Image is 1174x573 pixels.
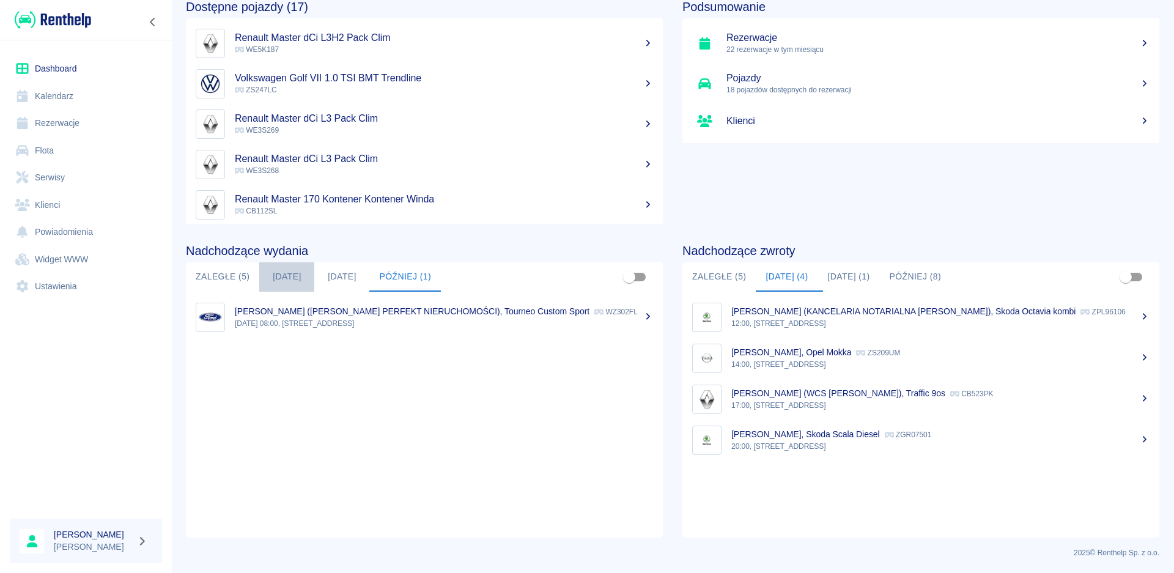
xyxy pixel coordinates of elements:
[695,388,718,411] img: Image
[682,243,1159,258] h4: Nadchodzące zwroty
[682,104,1159,138] a: Klienci
[10,137,162,165] a: Flota
[235,207,277,215] span: CB112SL
[10,10,91,30] a: Renthelp logo
[10,246,162,273] a: Widget WWW
[235,126,279,135] span: WE3S269
[726,72,1150,84] h5: Pojazdy
[726,84,1150,95] p: 18 pojazdów dostępnych do rezerwacji
[235,32,653,44] h5: Renault Master dCi L3H2 Pack Clim
[756,262,818,292] button: [DATE] (4)
[594,308,638,316] p: WZ302FL
[682,379,1159,420] a: Image[PERSON_NAME] (WCS [PERSON_NAME]), Traffic 9os CB523PK17:00, [STREET_ADDRESS]
[682,262,756,292] button: Zaległe (5)
[10,109,162,137] a: Rezerwacje
[314,262,369,292] button: [DATE]
[186,144,663,185] a: ImageRenault Master dCi L3 Pack Clim WE3S268
[726,115,1150,127] h5: Klienci
[731,318,1150,329] p: 12:00, [STREET_ADDRESS]
[186,64,663,104] a: ImageVolkswagen Golf VII 1.0 TSI BMT Trendline ZS247LC
[682,338,1159,379] a: Image[PERSON_NAME], Opel Mokka ZS209UM14:00, [STREET_ADDRESS]
[731,359,1150,370] p: 14:00, [STREET_ADDRESS]
[10,55,162,83] a: Dashboard
[731,388,945,398] p: [PERSON_NAME] (WCS [PERSON_NAME]), Traffic 9os
[186,104,663,144] a: ImageRenault Master dCi L3 Pack Clim WE3S269
[10,273,162,300] a: Ustawienia
[682,420,1159,460] a: Image[PERSON_NAME], Skoda Scala Diesel ZGR0750120:00, [STREET_ADDRESS]
[682,23,1159,64] a: Rezerwacje22 rezerwacje w tym miesiącu
[199,153,222,176] img: Image
[731,347,851,357] p: [PERSON_NAME], Opel Mokka
[235,193,653,205] h5: Renault Master 170 Kontener Kontener Winda
[235,86,277,94] span: ZS247LC
[731,441,1150,452] p: 20:00, [STREET_ADDRESS]
[682,64,1159,104] a: Pojazdy18 pojazdów dostępnych do rezerwacji
[726,44,1150,55] p: 22 rezerwacje w tym miesiącu
[726,32,1150,44] h5: Rezerwacje
[186,547,1159,558] p: 2025 © Renthelp Sp. z o.o.
[54,528,132,541] h6: [PERSON_NAME]
[259,262,314,292] button: [DATE]
[186,23,663,64] a: ImageRenault Master dCi L3H2 Pack Clim WE5K187
[731,400,1150,411] p: 17:00, [STREET_ADDRESS]
[199,306,222,329] img: Image
[235,153,653,165] h5: Renault Master dCi L3 Pack Clim
[235,166,279,175] span: WE3S268
[695,306,718,329] img: Image
[235,72,653,84] h5: Volkswagen Golf VII 1.0 TSI BMT Trendline
[235,306,589,316] p: [PERSON_NAME] ([PERSON_NAME] PERFEKT NIERUCHOMOŚCI), Tourneo Custom Sport
[682,297,1159,338] a: Image[PERSON_NAME] (KANCELARIA NOTARIALNA [PERSON_NAME]), Skoda Octavia kombi ZPL9610612:00, [STR...
[695,347,718,370] img: Image
[1114,265,1137,289] span: Pokaż przypisane tylko do mnie
[731,306,1076,316] p: [PERSON_NAME] (KANCELARIA NOTARIALNA [PERSON_NAME]), Skoda Octavia kombi
[880,262,951,292] button: Później (8)
[186,185,663,225] a: ImageRenault Master 170 Kontener Kontener Winda CB112SL
[54,541,132,553] p: [PERSON_NAME]
[15,10,91,30] img: Renthelp logo
[186,243,663,258] h4: Nadchodzące wydania
[618,265,641,289] span: Pokaż przypisane tylko do mnie
[10,164,162,191] a: Serwisy
[1080,308,1125,316] p: ZPL96106
[731,429,880,439] p: [PERSON_NAME], Skoda Scala Diesel
[10,218,162,246] a: Powiadomienia
[186,262,259,292] button: Zaległe (5)
[950,390,994,398] p: CB523PK
[199,32,222,55] img: Image
[10,83,162,110] a: Kalendarz
[235,45,279,54] span: WE5K187
[144,14,162,30] button: Zwiń nawigację
[186,297,663,338] a: Image[PERSON_NAME] ([PERSON_NAME] PERFEKT NIERUCHOMOŚCI), Tourneo Custom Sport WZ302FL[DATE] 08:0...
[885,431,932,439] p: ZGR07501
[10,191,162,219] a: Klienci
[369,262,441,292] button: Później (1)
[199,113,222,136] img: Image
[695,429,718,452] img: Image
[818,262,880,292] button: [DATE] (1)
[199,193,222,216] img: Image
[235,113,653,125] h5: Renault Master dCi L3 Pack Clim
[199,72,222,95] img: Image
[235,318,653,329] p: [DATE] 08:00, [STREET_ADDRESS]
[856,349,900,357] p: ZS209UM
